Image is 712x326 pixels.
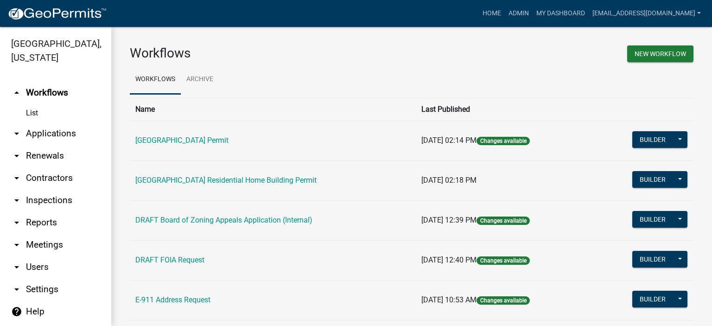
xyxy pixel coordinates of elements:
[421,256,477,264] span: [DATE] 12:40 PM
[181,65,219,95] a: Archive
[421,216,477,224] span: [DATE] 12:39 PM
[135,216,312,224] a: DRAFT Board of Zoning Appeals Application (Internal)
[11,239,22,250] i: arrow_drop_down
[11,150,22,161] i: arrow_drop_down
[632,171,673,188] button: Builder
[421,176,477,185] span: [DATE] 02:18 PM
[477,137,529,145] span: Changes available
[589,5,705,22] a: [EMAIL_ADDRESS][DOMAIN_NAME]
[135,256,204,264] a: DRAFT FOIA Request
[632,251,673,268] button: Builder
[11,217,22,228] i: arrow_drop_down
[477,256,529,265] span: Changes available
[11,195,22,206] i: arrow_drop_down
[505,5,533,22] a: Admin
[421,136,477,145] span: [DATE] 02:14 PM
[632,131,673,148] button: Builder
[477,296,529,305] span: Changes available
[135,295,210,304] a: E-911 Address Request
[479,5,505,22] a: Home
[11,262,22,273] i: arrow_drop_down
[533,5,589,22] a: My Dashboard
[130,45,405,61] h3: Workflows
[11,128,22,139] i: arrow_drop_down
[130,98,416,121] th: Name
[632,211,673,228] button: Builder
[135,176,317,185] a: [GEOGRAPHIC_DATA] Residential Home Building Permit
[632,291,673,307] button: Builder
[627,45,693,62] button: New Workflow
[11,306,22,317] i: help
[11,284,22,295] i: arrow_drop_down
[11,87,22,98] i: arrow_drop_up
[11,173,22,184] i: arrow_drop_down
[477,217,529,225] span: Changes available
[130,65,181,95] a: Workflows
[421,295,477,304] span: [DATE] 10:53 AM
[135,136,229,145] a: [GEOGRAPHIC_DATA] Permit
[416,98,593,121] th: Last Published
